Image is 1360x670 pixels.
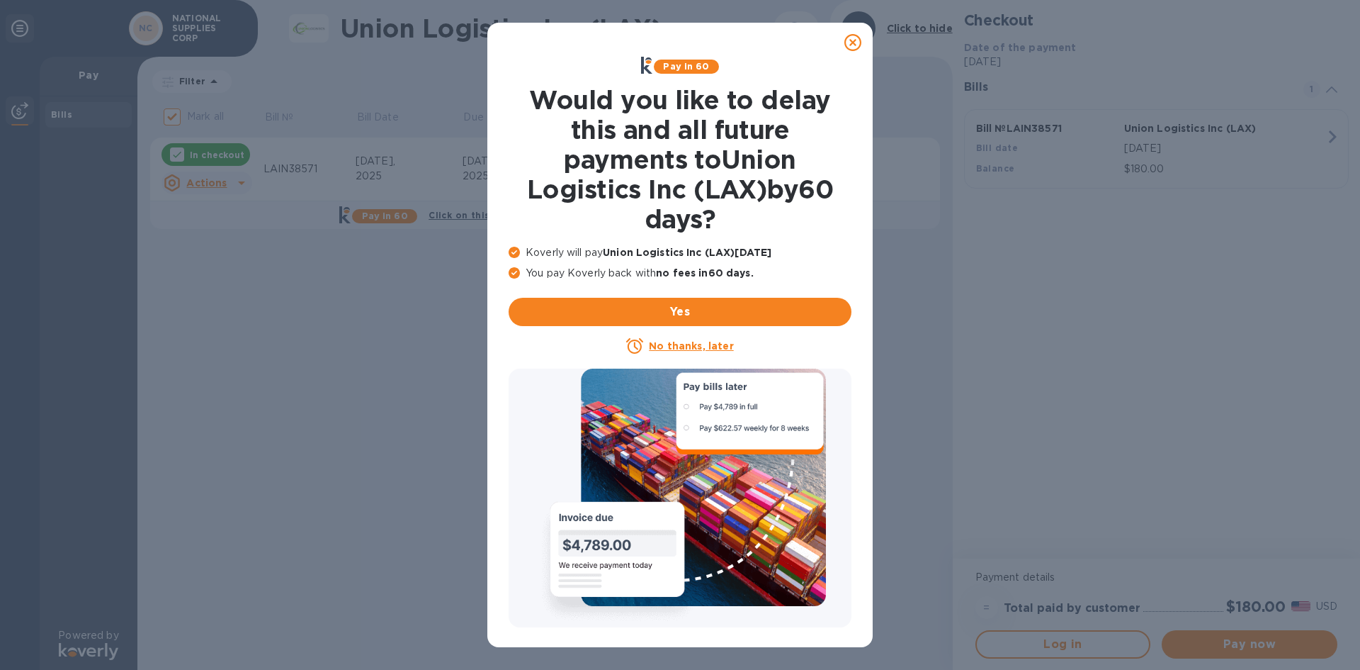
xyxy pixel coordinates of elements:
h1: Would you like to delay this and all future payments to Union Logistics Inc (LAX) by 60 days ? [509,85,851,234]
b: no fees in 60 days . [656,267,753,279]
button: Yes [509,298,851,326]
p: You pay Koverly back with [509,266,851,281]
p: Koverly will pay [509,245,851,260]
span: Yes [520,303,840,320]
u: No thanks, later [649,340,733,352]
b: Pay in 60 [663,61,709,72]
b: Union Logistics Inc (LAX) [DATE] [603,247,771,258]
